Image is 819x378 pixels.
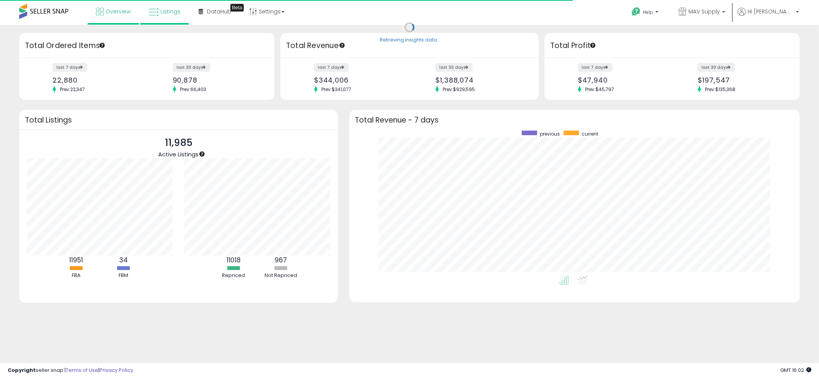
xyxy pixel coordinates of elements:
[318,86,355,93] span: Prev: $341,077
[698,76,786,84] div: $197,547
[176,86,210,93] span: Prev: 66,403
[258,272,304,279] div: Not Repriced
[25,117,332,123] h3: Total Listings
[158,150,199,158] span: Active Listings
[230,4,244,12] div: Tooltip anchor
[380,37,439,44] div: Retrieving insights data..
[738,8,799,25] a: Hi [PERSON_NAME]
[688,8,720,15] span: MAV Supply
[173,76,261,84] div: 90,878
[314,76,404,84] div: $344,006
[589,42,596,49] div: Tooltip anchor
[339,42,346,49] div: Tooltip anchor
[53,272,99,279] div: FBA
[99,42,106,49] div: Tooltip anchor
[69,255,83,265] b: 11951
[100,272,146,279] div: FBM
[578,63,612,72] label: last 7 days
[119,255,128,265] b: 34
[540,131,560,137] span: previous
[631,7,641,17] i: Get Help
[199,151,205,157] div: Tooltip anchor
[53,63,87,72] label: last 7 days
[355,117,794,123] h3: Total Revenue - 7 days
[625,1,666,25] a: Help
[160,8,180,15] span: Listings
[314,63,349,72] label: last 7 days
[550,40,794,51] h3: Total Profit
[439,86,479,93] span: Prev: $929,595
[275,255,287,265] b: 967
[207,8,231,15] span: DataHub
[581,86,618,93] span: Prev: $45,797
[25,40,269,51] h3: Total Ordered Items
[701,86,739,93] span: Prev: $135,368
[643,9,653,15] span: Help
[582,131,598,137] span: current
[286,40,533,51] h3: Total Revenue
[173,63,210,72] label: last 30 days
[227,255,241,265] b: 11018
[56,86,89,93] span: Prev: 22,347
[435,76,525,84] div: $1,388,074
[748,8,794,15] span: Hi [PERSON_NAME]
[158,136,199,150] p: 11,985
[435,63,473,72] label: last 30 days
[578,76,666,84] div: $47,940
[698,63,735,72] label: last 30 days
[210,272,256,279] div: Repriced
[106,8,131,15] span: Overview
[53,76,141,84] div: 22,880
